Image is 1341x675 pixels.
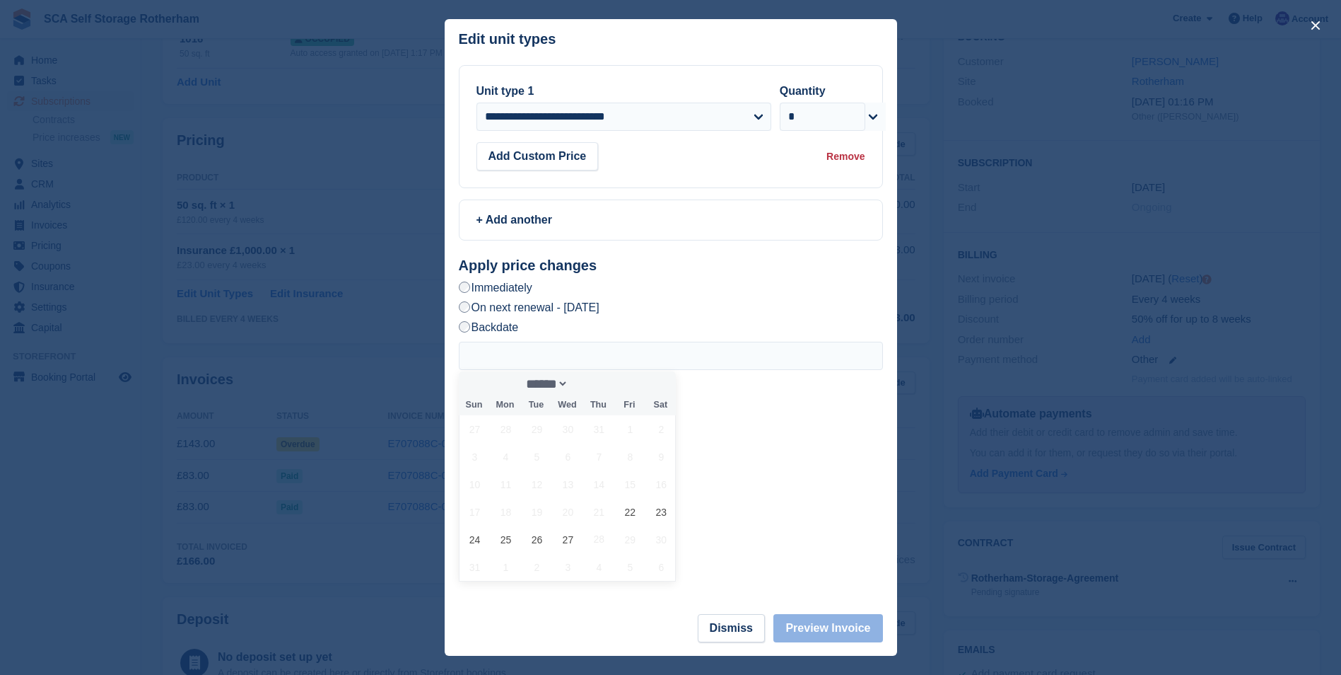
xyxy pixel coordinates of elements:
[459,400,490,410] span: Sun
[616,471,644,498] span: August 15, 2025
[461,443,488,471] span: August 3, 2025
[616,443,644,471] span: August 8, 2025
[554,526,582,553] span: August 27, 2025
[554,443,582,471] span: August 6, 2025
[459,282,470,293] input: Immediately
[616,415,644,443] span: August 1, 2025
[645,400,676,410] span: Sat
[476,85,534,97] label: Unit type 1
[585,415,613,443] span: July 31, 2025
[523,498,551,526] span: August 19, 2025
[648,415,675,443] span: August 2, 2025
[614,400,645,410] span: Fri
[616,553,644,581] span: September 5, 2025
[648,553,675,581] span: September 6, 2025
[459,321,470,333] input: Backdate
[461,553,488,581] span: August 31, 2025
[616,526,644,553] span: August 29, 2025
[554,471,582,498] span: August 13, 2025
[648,471,675,498] span: August 16, 2025
[585,498,613,526] span: August 21, 2025
[648,526,675,553] span: August 30, 2025
[773,614,882,642] button: Preview Invoice
[459,320,519,335] label: Backdate
[459,301,470,313] input: On next renewal - [DATE]
[826,149,865,164] div: Remove
[461,526,488,553] span: August 24, 2025
[523,415,551,443] span: July 29, 2025
[492,498,520,526] span: August 18, 2025
[492,415,520,443] span: July 28, 2025
[582,400,614,410] span: Thu
[648,443,675,471] span: August 9, 2025
[616,498,644,526] span: August 22, 2025
[476,142,599,171] button: Add Custom Price
[492,526,520,553] span: August 25, 2025
[551,400,582,410] span: Wed
[461,415,488,443] span: July 27, 2025
[523,471,551,498] span: August 12, 2025
[1304,14,1327,37] button: close
[648,498,675,526] span: August 23, 2025
[523,526,551,553] span: August 26, 2025
[459,280,532,295] label: Immediately
[585,553,613,581] span: September 4, 2025
[780,85,826,97] label: Quantity
[476,212,865,229] div: + Add another
[489,400,520,410] span: Mon
[554,415,582,443] span: July 30, 2025
[522,376,569,391] select: Month
[461,498,488,526] span: August 17, 2025
[459,31,556,47] p: Edit unit types
[554,498,582,526] span: August 20, 2025
[520,400,551,410] span: Tue
[585,526,613,553] span: August 28, 2025
[585,471,613,498] span: August 14, 2025
[585,443,613,471] span: August 7, 2025
[523,443,551,471] span: August 5, 2025
[492,553,520,581] span: September 1, 2025
[698,614,765,642] button: Dismiss
[461,471,488,498] span: August 10, 2025
[459,200,883,241] a: + Add another
[492,443,520,471] span: August 4, 2025
[459,300,599,315] label: On next renewal - [DATE]
[459,258,597,273] strong: Apply price changes
[554,553,582,581] span: September 3, 2025
[492,471,520,498] span: August 11, 2025
[523,553,551,581] span: September 2, 2025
